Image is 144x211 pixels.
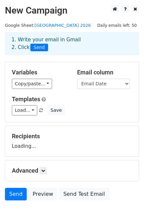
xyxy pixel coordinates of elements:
a: Send Test Email [59,188,109,200]
small: Google Sheet: [5,23,91,28]
h5: Variables [12,69,67,76]
button: Save [47,105,65,115]
div: Loading... [12,133,132,150]
span: Send [30,44,48,52]
div: 1. Write your email in Gmail 2. Click [7,36,137,51]
h5: Advanced [12,167,132,174]
a: [GEOGRAPHIC_DATA] 2026 [35,23,91,28]
a: Preview [28,188,57,200]
a: Daily emails left: 50 [95,23,139,28]
a: Load... [12,105,37,115]
span: Daily emails left: 50 [95,22,139,29]
a: Copy/paste... [12,79,52,89]
h2: New Campaign [5,5,139,16]
h5: Recipients [12,133,132,140]
iframe: Chat Widget [111,179,144,211]
a: Send [5,188,27,200]
h5: Email column [77,69,132,76]
a: Templates [12,96,40,103]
